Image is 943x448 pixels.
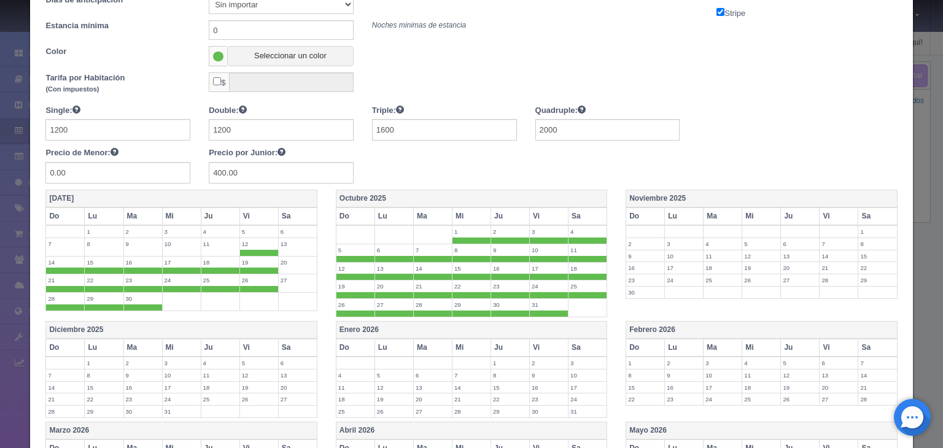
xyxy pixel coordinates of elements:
[46,257,84,268] label: 14
[704,393,742,405] label: 24
[491,406,529,417] label: 29
[85,369,123,381] label: 8
[414,244,452,256] label: 7
[781,262,819,274] label: 20
[665,250,703,262] label: 10
[85,238,123,250] label: 8
[742,274,780,286] label: 26
[336,299,374,311] label: 26
[742,339,781,357] th: Mi
[372,104,404,117] label: Triple:
[240,238,278,250] label: 12
[239,339,278,357] th: Vi
[85,293,123,304] label: 29
[163,238,201,250] label: 10
[201,257,239,268] label: 18
[742,238,780,250] label: 5
[85,207,123,225] th: Lu
[162,339,201,357] th: Mi
[626,207,665,225] th: Do
[85,274,123,286] label: 22
[820,357,858,369] label: 6
[491,357,529,369] label: 1
[413,339,452,357] th: Ma
[46,369,84,381] label: 7
[46,293,84,304] label: 28
[665,357,703,369] label: 2
[820,274,858,286] label: 28
[781,369,819,381] label: 12
[374,339,413,357] th: Lu
[36,72,200,95] label: Tarifa por Habitación
[336,207,374,225] th: Do
[704,207,742,225] th: Ma
[85,393,123,405] label: 22
[46,274,84,286] label: 21
[163,226,201,238] label: 3
[569,369,607,381] label: 10
[123,207,162,225] th: Ma
[85,382,123,393] label: 15
[452,226,491,238] label: 1
[665,393,703,405] label: 23
[279,382,317,393] label: 20
[820,262,858,274] label: 21
[704,382,742,393] label: 17
[124,382,162,393] label: 16
[375,280,413,292] label: 20
[336,369,374,381] label: 4
[491,226,529,238] label: 2
[704,274,742,286] label: 25
[530,226,568,238] label: 3
[569,393,607,405] label: 24
[124,238,162,250] label: 9
[85,257,123,268] label: 15
[569,244,607,256] label: 11
[46,238,84,250] label: 7
[375,299,413,311] label: 27
[535,104,586,117] label: Quadruple:
[46,422,317,439] th: Marzo 2026
[569,357,607,369] label: 3
[278,339,317,357] th: Sa
[279,369,317,381] label: 13
[781,250,819,262] label: 13
[278,207,317,225] th: Sa
[163,274,201,286] label: 24
[716,8,724,16] input: Stripe
[704,250,742,262] label: 11
[742,393,780,405] label: 25
[201,238,239,250] label: 11
[530,244,568,256] label: 10
[626,190,897,208] th: Noviembre 2025
[201,274,239,286] label: 25
[626,262,664,274] label: 16
[201,339,239,357] th: Ju
[124,357,162,369] label: 2
[491,299,529,311] label: 30
[375,244,413,256] label: 6
[452,299,491,311] label: 29
[162,207,201,225] th: Mi
[742,250,780,262] label: 12
[626,369,664,381] label: 8
[414,280,452,292] label: 21
[626,250,664,262] label: 9
[336,422,607,439] th: Abril 2026
[414,406,452,417] label: 27
[46,393,84,405] label: 21
[665,274,703,286] label: 24
[820,339,858,357] th: Vi
[742,369,780,381] label: 11
[665,262,703,274] label: 17
[530,263,568,274] label: 17
[45,104,80,117] label: Single:
[45,85,99,93] small: (Con impuestos)
[452,369,491,381] label: 7
[452,280,491,292] label: 22
[414,382,452,393] label: 13
[336,321,607,339] th: Enero 2026
[240,382,278,393] label: 19
[569,406,607,417] label: 31
[626,382,664,393] label: 15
